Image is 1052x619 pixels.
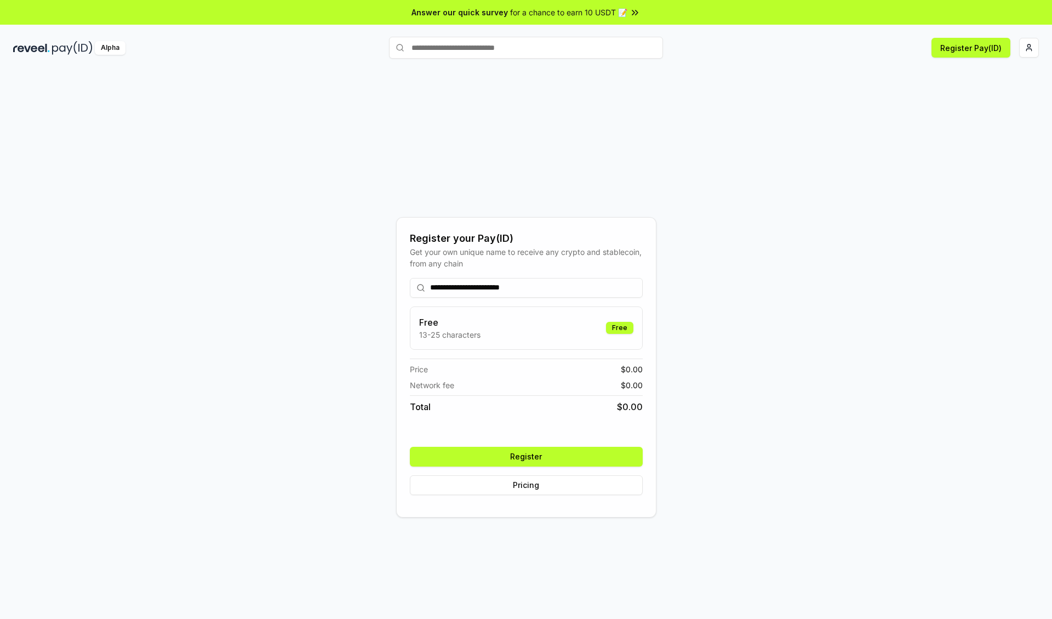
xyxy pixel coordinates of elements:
[621,379,643,391] span: $ 0.00
[410,364,428,375] span: Price
[410,231,643,246] div: Register your Pay(ID)
[410,379,454,391] span: Network fee
[419,329,481,340] p: 13-25 characters
[621,364,643,375] span: $ 0.00
[13,41,50,55] img: reveel_dark
[510,7,627,18] span: for a chance to earn 10 USDT 📝
[410,246,643,269] div: Get your own unique name to receive any crypto and stablecoin, from any chain
[410,447,643,467] button: Register
[419,316,481,329] h3: Free
[931,38,1010,58] button: Register Pay(ID)
[95,41,125,55] div: Alpha
[410,475,643,495] button: Pricing
[606,322,633,334] div: Free
[52,41,93,55] img: pay_id
[410,400,431,413] span: Total
[411,7,508,18] span: Answer our quick survey
[617,400,643,413] span: $ 0.00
